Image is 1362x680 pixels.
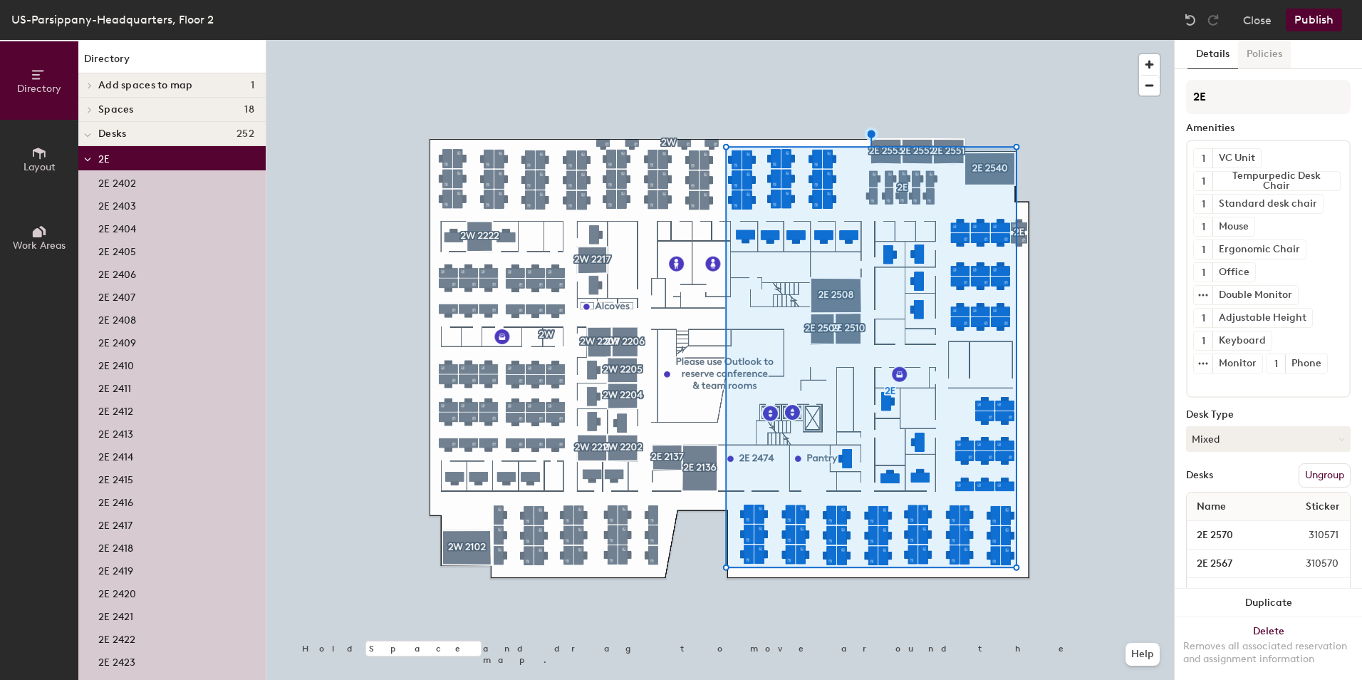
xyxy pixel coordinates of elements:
span: Desks [98,128,126,140]
button: DeleteRemoves all associated reservation and assignment information [1175,617,1362,680]
input: Unnamed desk [1190,554,1272,574]
button: 1 [1194,240,1212,259]
span: 310570 [1272,556,1347,572]
div: VC Unit [1212,149,1261,168]
img: Redo [1206,13,1220,27]
div: Double Monitor [1212,286,1298,304]
p: 2E 2422 [98,629,135,646]
button: Publish [1286,9,1342,31]
button: 1 [1194,172,1212,190]
p: 2E 2416 [98,493,133,509]
p: 2E 2407 [98,287,135,304]
span: 1 [1202,174,1205,189]
span: Directory [17,83,61,95]
div: Keyboard [1212,331,1272,350]
p: 2E 2419 [98,561,133,577]
p: 2E 2403 [98,196,136,212]
p: 2E 2415 [98,470,133,486]
span: 1 [1202,334,1205,349]
span: Sticker [1299,494,1347,520]
button: 1 [1194,217,1212,236]
span: 2E [98,153,110,165]
span: 1 [1202,311,1205,326]
p: 2E 2405 [98,242,136,258]
span: 1 [1202,197,1205,212]
span: Layout [24,161,56,173]
div: Adjustable Height [1212,309,1312,327]
p: 2E 2409 [98,333,136,349]
button: Help [1126,643,1160,666]
button: Details [1187,40,1238,69]
p: 2E 2420 [98,584,136,600]
div: US-Parsippany-Headquarters, Floor 2 [11,11,214,29]
div: Amenities [1186,123,1351,134]
p: 2E 2412 [98,401,133,418]
span: 310571 [1274,527,1347,543]
button: 1 [1194,309,1212,327]
div: Monitor [1212,354,1262,373]
p: 2E 2417 [98,515,132,532]
div: Standard desk chair [1212,195,1323,213]
p: 2E 2406 [98,264,136,281]
span: Spaces [98,104,134,115]
p: 2E 2411 [98,378,131,395]
span: Add spaces to map [98,80,193,91]
span: 1 [1202,151,1205,166]
button: Duplicate [1175,589,1362,617]
span: Name [1190,494,1233,520]
button: Close [1243,9,1272,31]
p: 2E 2413 [98,424,133,441]
div: Desk Type [1186,409,1351,421]
p: 2E 2402 [98,173,136,190]
span: 1 [1202,265,1205,280]
span: 252 [236,128,254,140]
div: Office [1212,263,1255,282]
p: 2E 2408 [98,310,136,326]
div: Ergonomic Chair [1212,240,1306,259]
input: Unnamed desk [1190,525,1274,545]
input: Unnamed desk [1190,582,1272,602]
button: 1 [1194,195,1212,213]
h1: Directory [78,51,266,73]
div: Desks [1186,470,1213,481]
p: 2E 2418 [98,538,133,555]
button: Policies [1238,40,1291,69]
p: 2E 2414 [98,447,133,463]
button: Ungroup [1299,463,1351,488]
div: Removes all associated reservation and assignment information [1183,640,1353,666]
button: 1 [1194,149,1212,168]
button: 1 [1194,331,1212,350]
span: 1 [1202,220,1205,235]
div: Mouse [1212,217,1254,236]
span: Work Areas [13,239,66,252]
span: 1 [251,80,254,91]
span: 1 [1274,356,1278,371]
span: 310569 [1272,584,1347,600]
button: 1 [1267,354,1285,373]
div: Phone [1285,354,1327,373]
p: 2E 2421 [98,607,133,623]
p: 2E 2423 [98,652,135,669]
img: Undo [1183,13,1197,27]
div: Tempurpedic Desk Chair [1212,172,1340,190]
p: 2E 2410 [98,356,134,372]
p: 2E 2404 [98,219,136,235]
button: Mixed [1186,426,1351,452]
span: 1 [1202,242,1205,257]
span: 18 [244,104,254,115]
button: 1 [1194,263,1212,282]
